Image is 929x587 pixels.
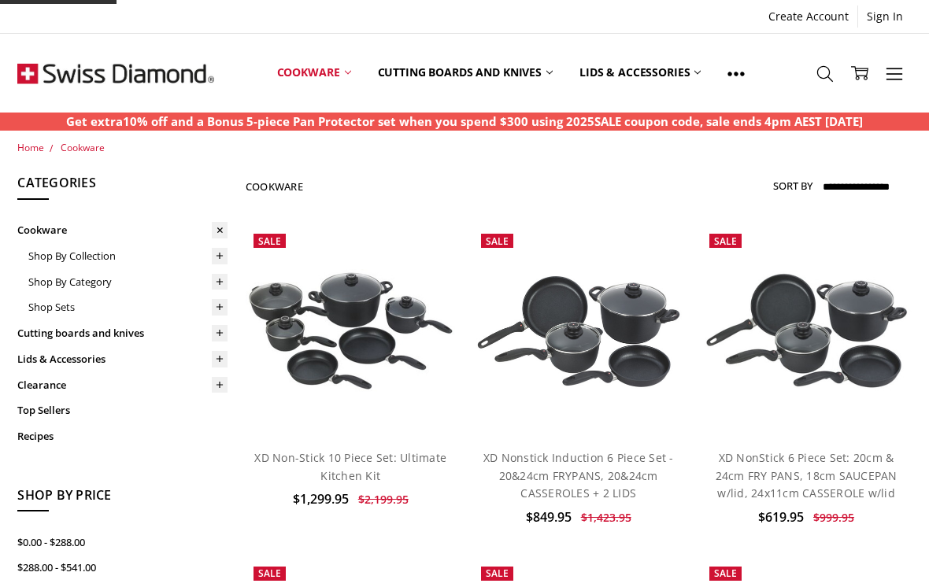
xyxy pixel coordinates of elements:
[773,173,812,198] label: Sort By
[581,510,631,525] span: $1,423.95
[358,492,409,507] span: $2,199.95
[858,6,912,28] a: Sign In
[526,508,572,526] span: $849.95
[254,450,446,482] a: XD Non-Stick 10 Piece Set: Ultimate Kitchen Kit
[17,320,228,346] a: Cutting boards and knives
[17,397,228,423] a: Top Sellers
[17,423,228,449] a: Recipes
[17,555,228,581] a: $288.00 - $541.00
[28,269,228,295] a: Shop By Category
[17,372,228,398] a: Clearance
[258,234,281,248] span: Sale
[17,217,228,243] a: Cookware
[701,226,912,436] a: XD NonStick 6 Piece Set: 20cm & 24cm FRY PANS, 18cm SAUCEPAN w/lid, 24x11cm CASSEROLE w/lid
[813,510,854,525] span: $999.95
[263,389,438,419] a: Add to Cart
[491,389,666,419] a: Add to Cart
[17,173,228,200] h5: Categories
[246,269,456,394] img: XD Non-Stick 10 Piece Set: Ultimate Kitchen Kit
[486,234,509,248] span: Sale
[566,38,714,108] a: Lids & Accessories
[17,485,228,512] h5: Shop By Price
[17,141,44,154] a: Home
[714,38,758,109] a: Show All
[258,567,281,580] span: Sale
[473,226,683,436] a: XD Nonstick Induction 6 Piece Set - 20&24cm FRYPANS, 20&24cm CASSEROLES + 2 LIDS
[473,272,683,390] img: XD Nonstick Induction 6 Piece Set - 20&24cm FRYPANS, 20&24cm CASSEROLES + 2 LIDS
[365,38,567,108] a: Cutting boards and knives
[246,180,303,193] h1: Cookware
[483,450,674,500] a: XD Nonstick Induction 6 Piece Set - 20&24cm FRYPANS, 20&24cm CASSEROLES + 2 LIDS
[66,113,863,131] p: Get extra10% off and a Bonus 5-piece Pan Protector set when you spend $300 using 2025SALE coupon ...
[61,141,105,154] a: Cookware
[293,490,349,508] span: $1,299.95
[701,271,912,392] img: XD NonStick 6 Piece Set: 20cm & 24cm FRY PANS, 18cm SAUCEPAN w/lid, 24x11cm CASSEROLE w/lid
[28,243,228,269] a: Shop By Collection
[17,530,228,556] a: $0.00 - $288.00
[17,346,228,372] a: Lids & Accessories
[246,226,456,436] a: XD Non-Stick 10 Piece Set: Ultimate Kitchen Kit
[714,234,737,248] span: Sale
[758,508,804,526] span: $619.95
[486,567,509,580] span: Sale
[264,38,365,108] a: Cookware
[760,6,857,28] a: Create Account
[719,389,894,419] a: Add to Cart
[17,34,214,113] img: Free Shipping On Every Order
[28,294,228,320] a: Shop Sets
[714,567,737,580] span: Sale
[716,450,898,500] a: XD NonStick 6 Piece Set: 20cm & 24cm FRY PANS, 18cm SAUCEPAN w/lid, 24x11cm CASSEROLE w/lid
